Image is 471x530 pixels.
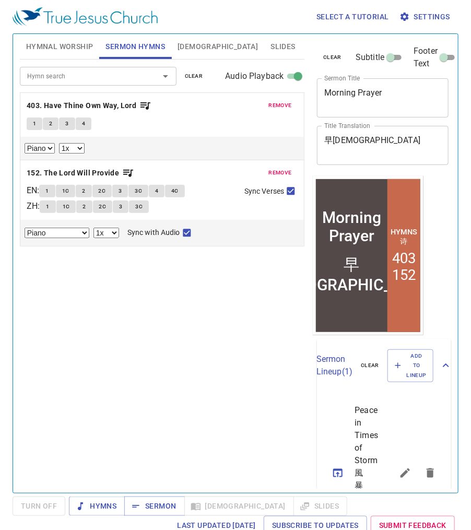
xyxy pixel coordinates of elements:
span: 3 [65,119,68,128]
div: Sermon Lineup(1)clearAdd to Lineup [317,339,451,393]
span: 1C [63,202,70,211]
button: 4C [165,185,185,197]
select: Select Track [25,143,55,154]
span: Sermon [133,500,176,513]
span: clear [185,72,203,81]
span: 3 [119,202,122,211]
button: Open [158,69,173,84]
button: 3C [128,185,148,197]
button: remove [263,99,298,112]
p: EN : [27,184,39,197]
button: 403. Have Thine Own Way, Lord [27,99,151,112]
span: 2C [99,186,106,196]
span: remove [269,168,292,178]
span: clear [361,361,379,370]
button: Sermon [124,497,184,516]
button: 1 [27,117,42,130]
span: 3 [119,186,122,196]
button: 2 [43,117,58,130]
span: 4 [82,119,85,128]
span: Hymns [77,500,116,513]
textarea: Morning Prayer [324,88,441,108]
button: 4 [76,117,91,130]
button: 3 [113,201,128,213]
textarea: 早[DEMOGRAPHIC_DATA] [324,135,441,155]
span: 1 [45,186,49,196]
span: Footer Text [414,45,438,70]
button: 3C [129,201,149,213]
span: Audio Playback [225,70,284,83]
span: 2 [49,119,52,128]
b: 403. Have Thine Own Way, Lord [27,99,137,112]
p: ZH : [27,200,40,213]
img: True Jesus Church [13,7,158,26]
button: 3 [59,117,75,130]
button: 1C [56,185,76,197]
span: 4 [155,186,158,196]
button: 1 [40,201,55,213]
button: Select a tutorial [312,7,393,27]
span: Hymnal Worship [26,40,93,53]
span: Sermon Hymns [105,40,165,53]
button: clear [355,359,385,372]
li: 152 [79,91,103,108]
li: 403 [79,74,103,91]
span: Select a tutorial [316,10,389,23]
button: 1C [56,201,76,213]
button: remove [263,167,298,179]
button: clear [179,70,209,83]
button: clear [317,51,348,64]
span: Sync with Audio [127,227,180,238]
span: 2 [82,186,85,196]
button: Settings [397,7,454,27]
button: 4 [149,185,164,197]
span: 3C [135,202,143,211]
button: 2C [92,185,112,197]
span: Subtitle [356,51,384,64]
span: Slides [270,40,295,53]
button: Add to Lineup [387,349,433,382]
button: 2 [76,201,92,213]
iframe: from-child [313,176,423,335]
select: Select Track [25,228,89,238]
span: remove [269,101,292,110]
p: Hymns 诗 [78,52,104,70]
button: 2 [76,185,91,197]
span: 1 [33,119,36,128]
select: Playback Rate [93,228,119,238]
select: Playback Rate [59,143,85,154]
span: 1 [46,202,49,211]
span: 4C [171,186,179,196]
span: Add to Lineup [394,351,427,380]
span: [DEMOGRAPHIC_DATA] [178,40,258,53]
span: 2 [83,202,86,211]
span: Sync Verses [244,186,284,197]
b: 152. The Lord Will Provide [27,167,119,180]
p: Sermon Lineup ( 1 ) [316,353,352,378]
button: 1 [39,185,55,197]
span: 1C [62,186,69,196]
span: 3C [135,186,142,196]
button: 152. The Lord Will Provide [27,167,134,180]
span: clear [323,53,342,62]
button: 2C [93,201,113,213]
button: 3 [112,185,128,197]
span: Settings [402,10,450,23]
span: 2C [99,202,107,211]
button: Hymns [69,497,125,516]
